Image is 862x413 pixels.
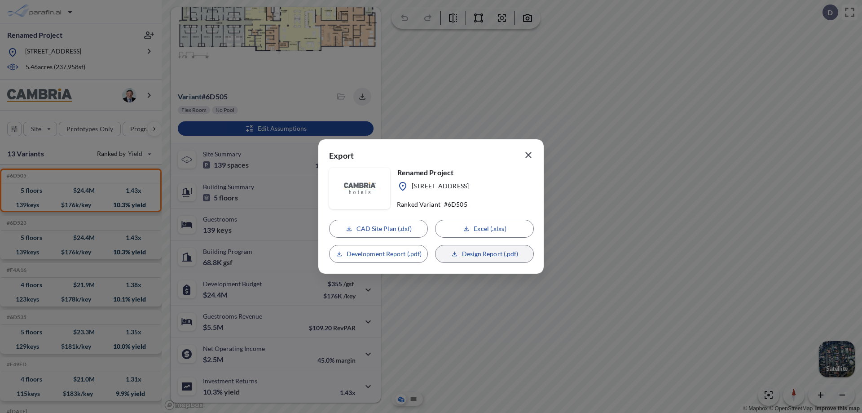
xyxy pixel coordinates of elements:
p: Design Report (.pdf) [462,249,519,258]
button: Development Report (.pdf) [329,245,428,263]
p: Export [329,150,354,164]
button: Excel (.xlxs) [435,220,534,238]
p: Excel (.xlxs) [474,224,506,233]
p: [STREET_ADDRESS] [412,182,469,192]
button: Design Report (.pdf) [435,245,534,263]
p: # 6D505 [444,200,467,209]
button: CAD Site Plan (.dxf) [329,220,428,238]
p: CAD Site Plan (.dxf) [356,224,412,233]
p: Renamed Project [397,168,469,178]
p: Ranked Variant [397,200,440,209]
img: floorplanBranLogoPlug [344,182,376,194]
p: Development Report (.pdf) [347,249,422,258]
